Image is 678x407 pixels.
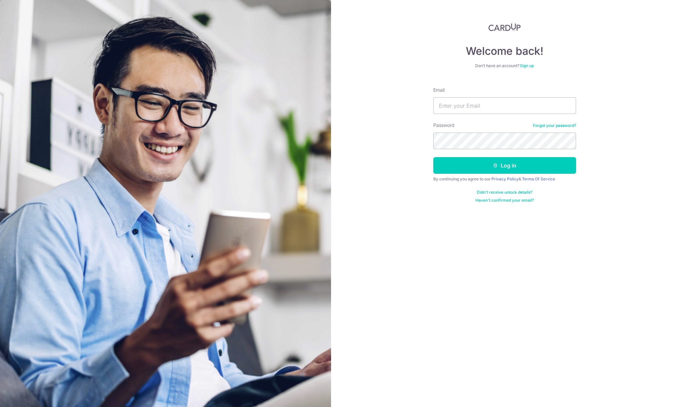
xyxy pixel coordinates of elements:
label: Password [433,122,455,129]
input: Enter your Email [433,97,576,114]
h4: Welcome back! [433,45,576,58]
div: Don’t have an account? [433,63,576,68]
a: Haven't confirmed your email? [475,198,534,203]
label: Email [433,87,445,93]
a: Didn't receive unlock details? [477,190,532,195]
img: CardUp Logo [488,23,521,31]
a: Terms Of Service [522,176,555,181]
a: Privacy Policy [491,176,519,181]
div: By continuing you agree to our & [433,176,576,182]
a: Forgot your password? [533,123,576,128]
a: Sign up [520,63,534,68]
button: Log in [433,157,576,174]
